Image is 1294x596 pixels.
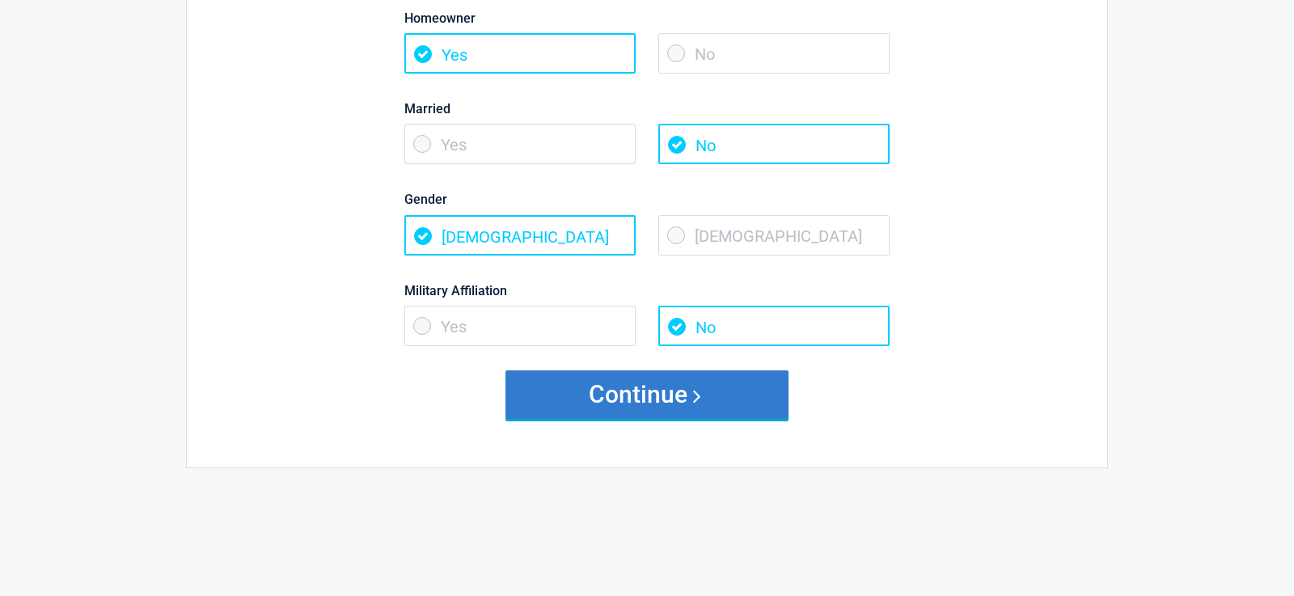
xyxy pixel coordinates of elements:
span: No [658,124,890,164]
button: Continue [505,370,789,419]
label: Married [404,98,890,120]
span: No [658,306,890,346]
span: Yes [404,124,636,164]
span: No [658,33,890,74]
label: Gender [404,188,890,210]
label: Homeowner [404,7,890,29]
span: [DEMOGRAPHIC_DATA] [658,215,890,256]
span: Yes [404,306,636,346]
span: Yes [404,33,636,74]
label: Military Affiliation [404,280,890,302]
span: [DEMOGRAPHIC_DATA] [404,215,636,256]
